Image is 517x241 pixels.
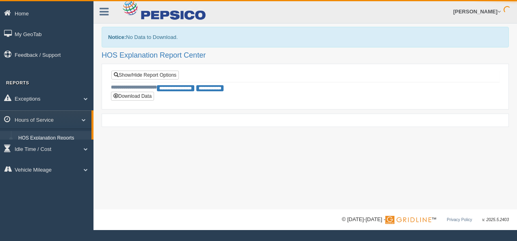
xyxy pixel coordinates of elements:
h2: HOS Explanation Report Center [102,52,509,60]
a: Privacy Policy [447,217,472,222]
span: v. 2025.5.2403 [482,217,509,222]
div: © [DATE]-[DATE] - ™ [342,215,509,224]
a: Show/Hide Report Options [111,71,179,80]
button: Download Data [111,92,154,101]
a: HOS Explanation Reports [15,131,91,146]
div: No Data to Download. [102,27,509,47]
b: Notice: [108,34,126,40]
img: Gridline [385,216,431,224]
